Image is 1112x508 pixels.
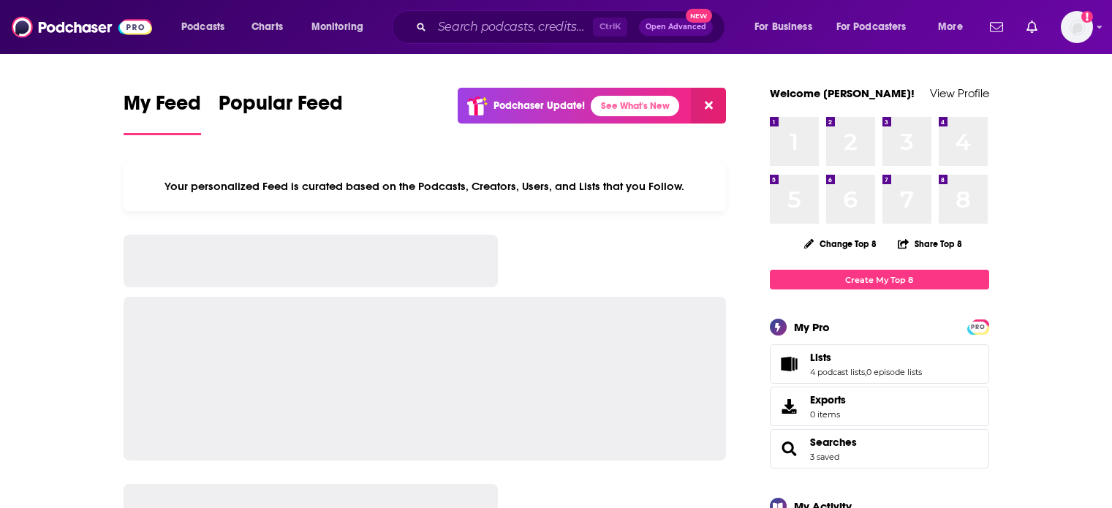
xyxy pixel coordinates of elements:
span: Exports [810,393,846,406]
input: Search podcasts, credits, & more... [432,15,593,39]
a: Searches [810,436,857,449]
span: For Business [754,17,812,37]
button: Show profile menu [1061,11,1093,43]
span: Lists [770,344,989,384]
a: See What's New [591,96,679,116]
button: open menu [301,15,382,39]
button: open menu [171,15,243,39]
p: Podchaser Update! [493,99,585,112]
span: Lists [810,351,831,364]
span: , [865,367,866,377]
img: Podchaser - Follow, Share and Rate Podcasts [12,13,152,41]
span: Ctrl K [593,18,627,37]
a: View Profile [930,86,989,100]
a: Show notifications dropdown [984,15,1009,39]
span: PRO [969,322,987,333]
a: My Feed [124,91,201,135]
span: My Feed [124,91,201,124]
span: Exports [775,396,804,417]
a: Charts [242,15,292,39]
button: open menu [827,15,928,39]
svg: Add a profile image [1081,11,1093,23]
a: Show notifications dropdown [1021,15,1043,39]
span: Popular Feed [219,91,343,124]
a: Exports [770,387,989,426]
div: Search podcasts, credits, & more... [406,10,739,44]
span: For Podcasters [836,17,907,37]
span: Open Advanced [646,23,706,31]
button: Share Top 8 [897,230,963,258]
button: open menu [928,15,981,39]
button: Change Top 8 [795,235,886,253]
span: Monitoring [311,17,363,37]
a: 3 saved [810,452,839,462]
div: My Pro [794,320,830,334]
a: 0 episode lists [866,367,922,377]
a: PRO [969,321,987,332]
button: open menu [744,15,831,39]
a: Lists [775,354,804,374]
a: Create My Top 8 [770,270,989,289]
span: More [938,17,963,37]
span: New [686,9,712,23]
a: 4 podcast lists [810,367,865,377]
span: Podcasts [181,17,224,37]
a: Lists [810,351,922,364]
div: Your personalized Feed is curated based on the Podcasts, Creators, Users, and Lists that you Follow. [124,162,727,211]
a: Welcome [PERSON_NAME]! [770,86,915,100]
span: Charts [251,17,283,37]
button: Open AdvancedNew [639,18,713,36]
img: User Profile [1061,11,1093,43]
span: 0 items [810,409,846,420]
span: Logged in as ColinMcA [1061,11,1093,43]
a: Searches [775,439,804,459]
a: Popular Feed [219,91,343,135]
span: Searches [770,429,989,469]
